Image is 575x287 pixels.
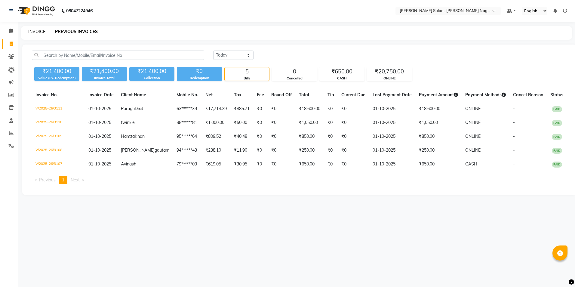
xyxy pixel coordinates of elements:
[82,76,127,81] div: Invoice Total
[135,134,145,139] span: Khan
[32,116,85,130] td: V/2025-26/3110
[202,143,230,157] td: ₹238.10
[268,116,295,130] td: ₹0
[320,67,364,76] div: ₹650.00
[28,29,45,34] a: INVOICE
[341,92,365,97] span: Current Due
[295,102,324,116] td: ₹18,600.00
[268,130,295,143] td: ₹0
[513,161,515,167] span: -
[324,130,338,143] td: ₹0
[34,67,79,76] div: ₹21,400.00
[62,177,64,183] span: 1
[202,130,230,143] td: ₹809.52
[552,134,562,140] span: PAID
[225,76,269,81] div: Bills
[234,92,241,97] span: Tax
[88,161,111,167] span: 01-10-2025
[121,120,135,125] span: twinkle
[253,130,268,143] td: ₹0
[155,147,169,153] span: gautam
[465,106,481,111] span: ONLINE
[324,157,338,171] td: ₹0
[299,92,309,97] span: Total
[202,157,230,171] td: ₹619.05
[367,76,412,81] div: ONLINE
[66,2,93,19] b: 08047224946
[32,143,85,157] td: V/2025-26/3108
[271,92,292,97] span: Round Off
[320,76,364,81] div: CASH
[121,161,136,167] span: Avinash
[253,102,268,116] td: ₹0
[465,92,506,97] span: Payment Methods
[513,120,515,125] span: -
[552,162,562,168] span: PAID
[295,157,324,171] td: ₹650.00
[230,130,253,143] td: ₹40.48
[465,134,481,139] span: ONLINE
[32,176,567,184] nav: Pagination
[253,116,268,130] td: ₹0
[34,76,79,81] div: Value (Ex. Redemption)
[35,92,58,97] span: Invoice No.
[327,92,334,97] span: Tip
[88,147,111,153] span: 01-10-2025
[32,130,85,143] td: V/2025-26/3109
[465,147,481,153] span: ONLINE
[253,143,268,157] td: ₹0
[415,157,462,171] td: ₹650.00
[419,92,458,97] span: Payment Amount
[513,106,515,111] span: -
[177,67,222,76] div: ₹0
[295,143,324,157] td: ₹250.00
[121,147,155,153] span: [PERSON_NAME]
[135,106,143,111] span: Dixit
[369,102,415,116] td: 01-10-2025
[268,143,295,157] td: ₹0
[225,67,269,76] div: 5
[369,143,415,157] td: 01-10-2025
[88,92,114,97] span: Invoice Date
[71,177,80,183] span: Next
[338,102,369,116] td: ₹0
[32,51,204,60] input: Search by Name/Mobile/Email/Invoice No
[177,92,198,97] span: Mobile No.
[465,120,481,125] span: ONLINE
[324,102,338,116] td: ₹0
[550,92,563,97] span: Status
[415,143,462,157] td: ₹250.00
[230,143,253,157] td: ₹11.90
[257,92,264,97] span: Fee
[272,76,317,81] div: Cancelled
[39,177,56,183] span: Previous
[177,76,222,81] div: Redemption
[32,157,85,171] td: V/2025-26/3107
[552,120,562,126] span: PAID
[513,92,543,97] span: Cancel Reason
[230,116,253,130] td: ₹50.00
[230,102,253,116] td: ₹885.71
[338,143,369,157] td: ₹0
[513,134,515,139] span: -
[415,130,462,143] td: ₹850.00
[369,157,415,171] td: 01-10-2025
[295,130,324,143] td: ₹850.00
[53,26,100,37] a: PREVIOUS INVOICES
[338,130,369,143] td: ₹0
[552,106,562,112] span: PAID
[205,92,213,97] span: Net
[88,120,111,125] span: 01-10-2025
[324,143,338,157] td: ₹0
[268,102,295,116] td: ₹0
[202,116,230,130] td: ₹1,000.00
[367,67,412,76] div: ₹20,750.00
[369,116,415,130] td: 01-10-2025
[415,116,462,130] td: ₹1,050.00
[230,157,253,171] td: ₹30.95
[552,148,562,154] span: PAID
[369,130,415,143] td: 01-10-2025
[88,134,111,139] span: 01-10-2025
[415,102,462,116] td: ₹18,600.00
[338,116,369,130] td: ₹0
